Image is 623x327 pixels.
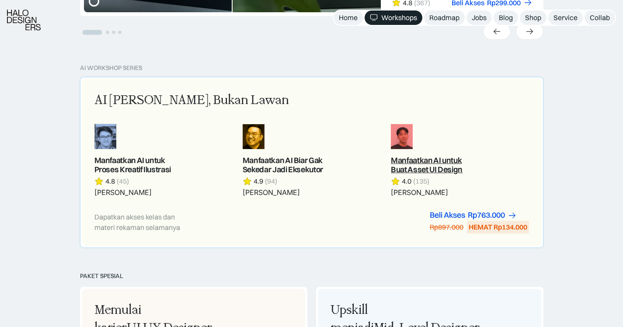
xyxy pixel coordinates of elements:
[430,211,517,220] a: Beli AksesRp763.000
[118,31,122,34] button: Go to slide 4
[429,13,459,22] div: Roadmap
[585,10,615,25] a: Collab
[112,31,115,34] button: Go to slide 3
[466,10,492,25] a: Jobs
[381,13,417,22] div: Workshops
[548,10,583,25] a: Service
[334,10,363,25] a: Home
[590,13,610,22] div: Collab
[494,10,518,25] a: Blog
[553,13,578,22] div: Service
[106,31,109,34] button: Go to slide 2
[80,64,142,72] div: AI Workshop Series
[472,13,487,22] div: Jobs
[94,91,289,110] div: AI [PERSON_NAME], Bukan Lawan
[469,223,527,232] div: HEMAT Rp134.000
[525,13,541,22] div: Shop
[468,211,505,220] div: Rp763.000
[365,10,422,25] a: Workshops
[80,28,123,35] ul: Select a slide to show
[94,212,193,233] div: Dapatkan akses kelas dan materi rekaman selamanya
[430,223,463,232] div: Rp897.000
[424,10,465,25] a: Roadmap
[520,10,546,25] a: Shop
[430,211,465,220] div: Beli Akses
[339,13,358,22] div: Home
[499,13,513,22] div: Blog
[80,272,543,280] div: PAKET SPESIAL
[82,30,102,35] button: Go to slide 1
